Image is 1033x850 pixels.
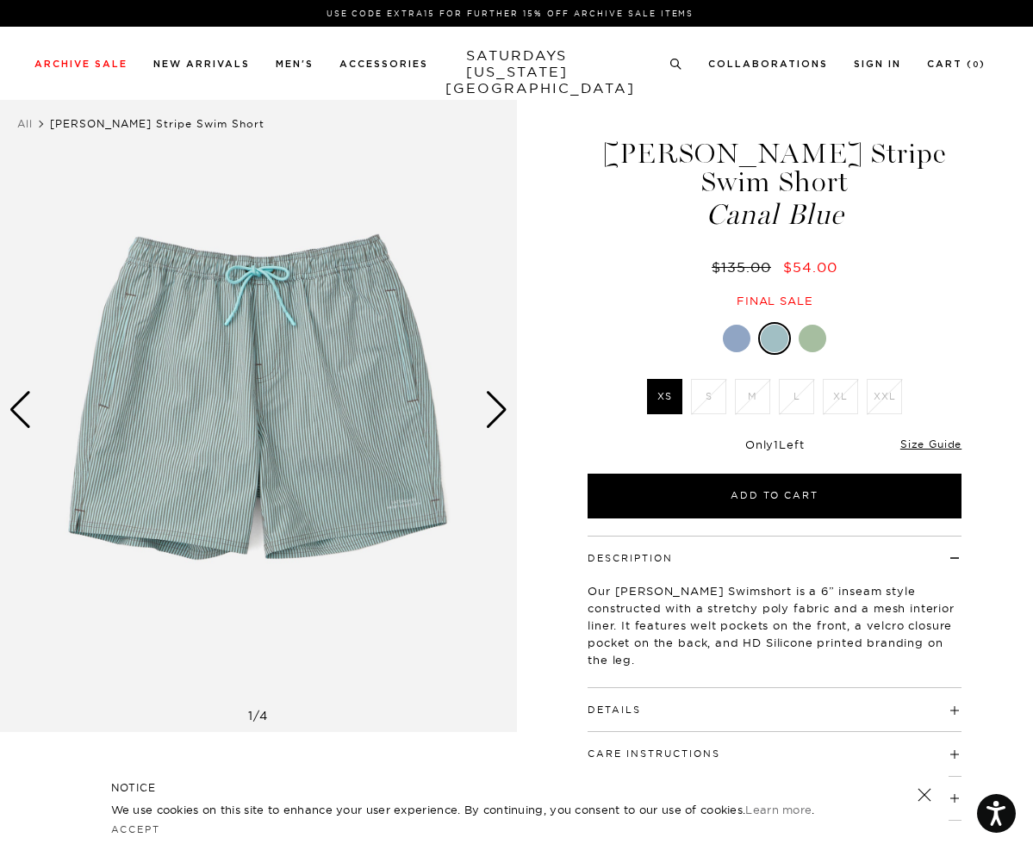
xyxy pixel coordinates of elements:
a: Collaborations [708,59,828,69]
h5: NOTICE [111,780,923,796]
p: Use Code EXTRA15 for Further 15% Off Archive Sale Items [41,7,979,20]
div: Next slide [485,391,508,429]
span: $54.00 [783,258,837,276]
button: Details [588,705,641,715]
div: Previous slide [9,391,32,429]
del: $135.00 [712,258,778,276]
span: 1 [774,437,779,451]
a: Men's [276,59,314,69]
span: Canal Blue [585,201,964,229]
a: Accept [111,823,161,835]
button: Add to Cart [588,474,961,518]
label: XS [647,379,682,414]
small: 0 [973,61,980,69]
span: 1 [248,708,253,723]
a: Cart (0) [927,59,986,69]
p: Our [PERSON_NAME] Swimshort is a 6” inseam style constructed with a stretchy poly fabric and a me... [588,582,961,668]
h1: [PERSON_NAME] Stripe Swim Short [585,140,964,229]
div: Only Left [588,437,961,452]
a: Size Guide [900,437,961,450]
button: Description [588,554,673,563]
span: 4 [259,708,268,723]
a: New Arrivals [153,59,250,69]
a: SATURDAYS[US_STATE][GEOGRAPHIC_DATA] [445,47,588,96]
button: Care Instructions [588,749,720,759]
a: Sign In [854,59,901,69]
p: We use cookies on this site to enhance your user experience. By continuing, you consent to our us... [111,801,862,818]
a: Accessories [339,59,428,69]
div: Final sale [585,294,964,308]
a: Archive Sale [34,59,128,69]
span: [PERSON_NAME] Stripe Swim Short [50,117,264,130]
a: All [17,117,33,130]
a: Learn more [745,803,812,816]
